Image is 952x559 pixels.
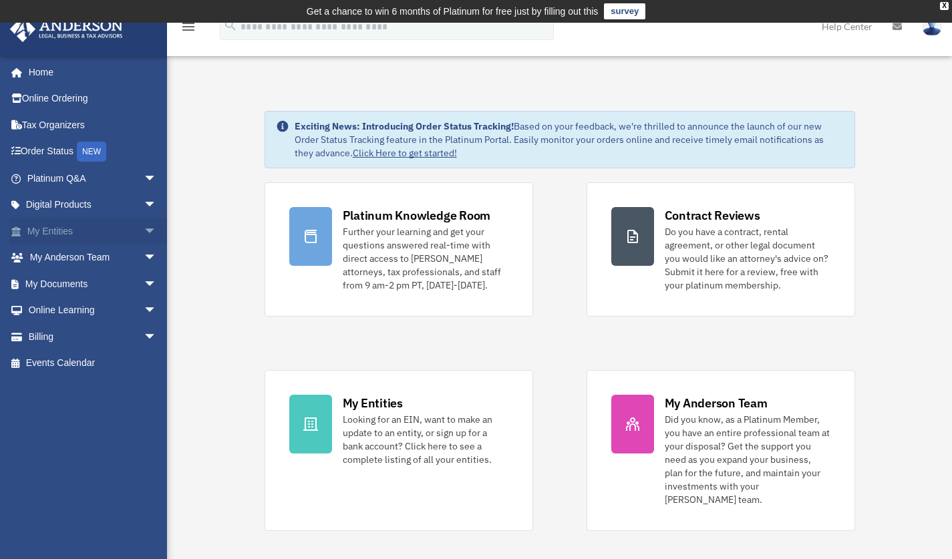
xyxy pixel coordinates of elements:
strong: Exciting News: Introducing Order Status Tracking! [295,120,514,132]
div: Get a chance to win 6 months of Platinum for free just by filling out this [307,3,599,19]
a: Online Ordering [9,85,177,112]
a: My Documentsarrow_drop_down [9,270,177,297]
div: Do you have a contract, rental agreement, or other legal document you would like an attorney's ad... [665,225,830,292]
div: Did you know, as a Platinum Member, you have an entire professional team at your disposal? Get th... [665,413,830,506]
span: arrow_drop_down [144,244,170,272]
span: arrow_drop_down [144,192,170,219]
span: arrow_drop_down [144,218,170,245]
a: Tax Organizers [9,112,177,138]
div: My Entities [343,395,403,411]
div: My Anderson Team [665,395,768,411]
a: Events Calendar [9,350,177,377]
span: arrow_drop_down [144,297,170,325]
span: arrow_drop_down [144,270,170,298]
div: NEW [77,142,106,162]
a: My Anderson Teamarrow_drop_down [9,244,177,271]
div: close [940,2,949,10]
a: menu [180,23,196,35]
span: arrow_drop_down [144,323,170,351]
a: My Anderson Team Did you know, as a Platinum Member, you have an entire professional team at your... [587,370,855,531]
a: Platinum Knowledge Room Further your learning and get your questions answered real-time with dire... [265,182,533,317]
a: survey [604,3,645,19]
a: My Entities Looking for an EIN, want to make an update to an entity, or sign up for a bank accoun... [265,370,533,531]
a: Home [9,59,170,85]
i: search [223,18,238,33]
img: Anderson Advisors Platinum Portal [6,16,127,42]
span: arrow_drop_down [144,165,170,192]
a: Order StatusNEW [9,138,177,166]
div: Based on your feedback, we're thrilled to announce the launch of our new Order Status Tracking fe... [295,120,844,160]
a: Platinum Q&Aarrow_drop_down [9,165,177,192]
a: Contract Reviews Do you have a contract, rental agreement, or other legal document you would like... [587,182,855,317]
div: Further your learning and get your questions answered real-time with direct access to [PERSON_NAM... [343,225,508,292]
i: menu [180,19,196,35]
a: My Entitiesarrow_drop_down [9,218,177,244]
div: Platinum Knowledge Room [343,207,491,224]
a: Digital Productsarrow_drop_down [9,192,177,218]
div: Looking for an EIN, want to make an update to an entity, or sign up for a bank account? Click her... [343,413,508,466]
a: Click Here to get started! [353,147,457,159]
img: User Pic [922,17,942,36]
a: Billingarrow_drop_down [9,323,177,350]
a: Online Learningarrow_drop_down [9,297,177,324]
div: Contract Reviews [665,207,760,224]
